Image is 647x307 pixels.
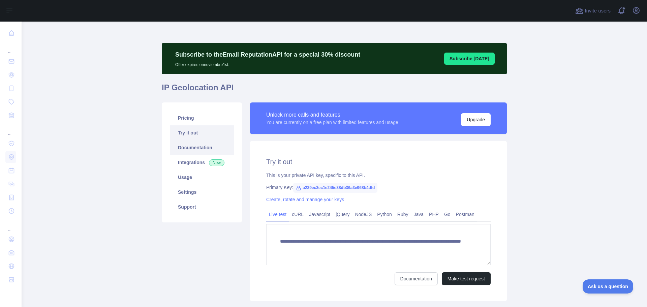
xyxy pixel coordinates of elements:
[266,172,491,179] div: This is your private API key, specific to this API.
[5,40,16,54] div: ...
[453,209,477,220] a: Postman
[333,209,352,220] a: jQuery
[266,111,398,119] div: Unlock more calls and features
[162,82,507,98] h1: IP Geolocation API
[170,125,234,140] a: Try it out
[395,209,411,220] a: Ruby
[5,218,16,232] div: ...
[266,197,344,202] a: Create, rotate and manage your keys
[352,209,374,220] a: NodeJS
[170,140,234,155] a: Documentation
[266,119,398,126] div: You are currently on a free plan with limited features and usage
[293,183,377,193] span: a239ec3ec1e245e38db36a3e968b4dfd
[306,209,333,220] a: Javascript
[426,209,441,220] a: PHP
[442,272,491,285] button: Make test request
[441,209,453,220] a: Go
[411,209,427,220] a: Java
[266,157,491,166] h2: Try it out
[395,272,438,285] a: Documentation
[574,5,612,16] button: Invite users
[266,209,289,220] a: Live test
[289,209,306,220] a: cURL
[209,159,224,166] span: New
[461,113,491,126] button: Upgrade
[374,209,395,220] a: Python
[170,170,234,185] a: Usage
[444,53,495,65] button: Subscribe [DATE]
[175,59,360,67] p: Offer expires on noviembre 1st.
[175,50,360,59] p: Subscribe to the Email Reputation API for a special 30 % discount
[583,279,634,294] iframe: Toggle Customer Support
[585,7,611,15] span: Invite users
[170,155,234,170] a: Integrations New
[5,123,16,136] div: ...
[170,111,234,125] a: Pricing
[170,199,234,214] a: Support
[170,185,234,199] a: Settings
[266,184,491,191] div: Primary Key:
